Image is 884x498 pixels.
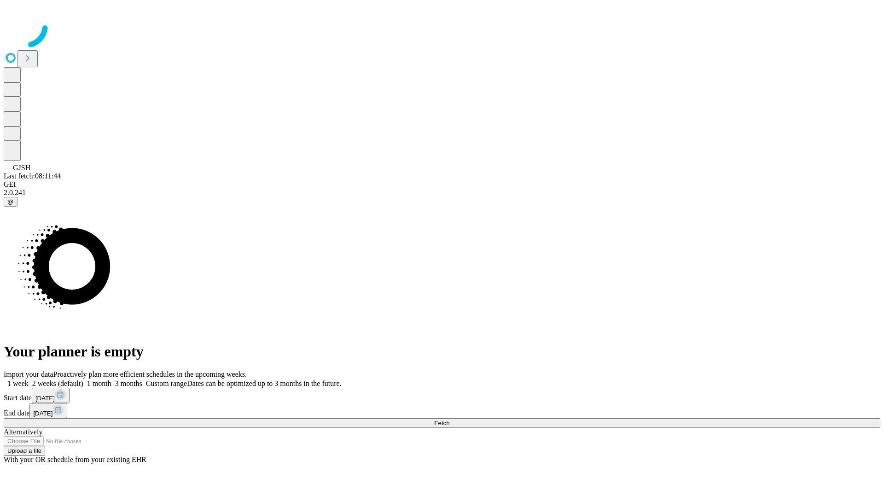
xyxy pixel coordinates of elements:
[32,379,83,387] span: 2 weeks (default)
[53,370,247,378] span: Proactively plan more efficient schedules in the upcoming weeks.
[187,379,341,387] span: Dates can be optimized up to 3 months in the future.
[7,198,14,205] span: @
[13,164,30,172] span: GJSH
[29,403,67,418] button: [DATE]
[4,428,42,436] span: Alternatively
[4,418,880,428] button: Fetch
[35,395,55,402] span: [DATE]
[4,388,880,403] div: Start date
[87,379,111,387] span: 1 month
[33,410,52,417] span: [DATE]
[7,379,29,387] span: 1 week
[4,403,880,418] div: End date
[4,456,146,463] span: With your OR schedule from your existing EHR
[4,446,45,456] button: Upload a file
[434,420,449,427] span: Fetch
[146,379,187,387] span: Custom range
[4,370,53,378] span: Import your data
[4,343,880,360] h1: Your planner is empty
[4,172,61,180] span: Last fetch: 08:11:44
[32,388,70,403] button: [DATE]
[4,189,880,197] div: 2.0.241
[4,197,17,207] button: @
[115,379,142,387] span: 3 months
[4,180,880,189] div: GEI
